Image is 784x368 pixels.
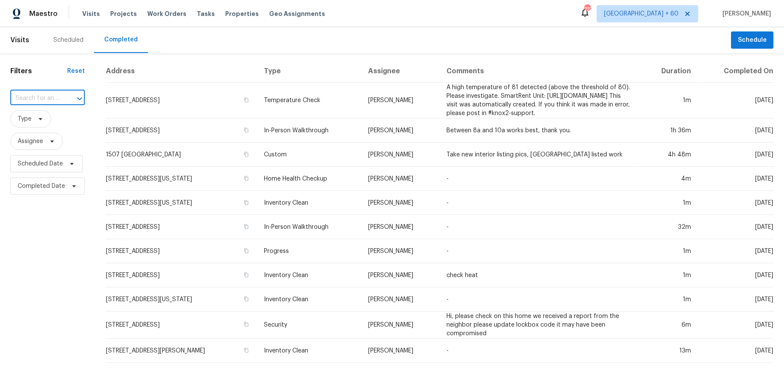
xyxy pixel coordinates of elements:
th: Type [257,60,361,83]
td: [STREET_ADDRESS] [105,312,257,339]
td: [PERSON_NAME] [361,83,440,119]
td: [STREET_ADDRESS][US_STATE] [105,191,257,215]
td: In-Person Walkthrough [257,215,361,239]
td: Inventory Clean [257,191,361,215]
input: Search for an address... [10,92,61,105]
td: - [440,287,641,312]
button: Copy Address [242,150,250,158]
td: Temperature Check [257,83,361,119]
td: [DATE] [698,339,774,363]
td: [PERSON_NAME] [361,119,440,143]
td: [PERSON_NAME] [361,191,440,215]
td: A high temperature of 81 detected (above the threshold of 80). Please investigate. SmartRent Unit... [440,83,641,119]
span: Visits [10,31,29,50]
td: [DATE] [698,312,774,339]
td: 1m [640,287,698,312]
td: [DATE] [698,191,774,215]
td: - [440,191,641,215]
td: [STREET_ADDRESS] [105,119,257,143]
td: [STREET_ADDRESS] [105,239,257,263]
td: [DATE] [698,143,774,167]
td: - [440,167,641,191]
button: Copy Address [242,223,250,231]
td: Security [257,312,361,339]
td: Home Health Checkup [257,167,361,191]
button: Copy Address [242,321,250,328]
td: [PERSON_NAME] [361,239,440,263]
td: Between 8a and 10a works best, thank you. [440,119,641,143]
button: Copy Address [242,96,250,104]
td: [PERSON_NAME] [361,339,440,363]
span: Maestro [29,9,58,18]
th: Assignee [361,60,440,83]
td: 32m [640,215,698,239]
span: Tasks [197,11,215,17]
span: [PERSON_NAME] [719,9,771,18]
td: [PERSON_NAME] [361,263,440,287]
td: [DATE] [698,263,774,287]
button: Schedule [731,31,774,49]
span: Projects [110,9,137,18]
span: Assignee [18,137,43,146]
td: Inventory Clean [257,287,361,312]
td: [STREET_ADDRESS][PERSON_NAME] [105,339,257,363]
td: 13m [640,339,698,363]
button: Copy Address [242,175,250,182]
h1: Filters [10,67,67,75]
td: 1m [640,263,698,287]
span: [GEOGRAPHIC_DATA] + 60 [604,9,679,18]
span: Work Orders [147,9,186,18]
td: [PERSON_NAME] [361,287,440,312]
td: [STREET_ADDRESS] [105,83,257,119]
button: Copy Address [242,295,250,303]
th: Duration [640,60,698,83]
span: Schedule [738,35,767,46]
span: Completed Date [18,182,65,190]
div: Reset [67,67,85,75]
td: 6m [640,312,698,339]
span: Scheduled Date [18,159,63,168]
td: [STREET_ADDRESS] [105,263,257,287]
td: [DATE] [698,167,774,191]
td: 4h 48m [640,143,698,167]
th: Address [105,60,257,83]
th: Completed On [698,60,774,83]
span: Type [18,115,31,123]
button: Copy Address [242,271,250,279]
span: Properties [225,9,259,18]
td: 1507 [GEOGRAPHIC_DATA] [105,143,257,167]
td: [DATE] [698,287,774,312]
td: [PERSON_NAME] [361,215,440,239]
td: Inventory Clean [257,263,361,287]
td: - [440,339,641,363]
td: Progress [257,239,361,263]
td: [STREET_ADDRESS] [105,215,257,239]
td: - [440,239,641,263]
button: Copy Address [242,247,250,255]
td: [DATE] [698,215,774,239]
td: 1h 36m [640,119,698,143]
td: [STREET_ADDRESS][US_STATE] [105,167,257,191]
td: check heat [440,263,641,287]
td: [PERSON_NAME] [361,143,440,167]
button: Copy Address [242,199,250,206]
td: Hi, please check on this home we received a report from the neighbor please update lockbox code i... [440,312,641,339]
td: 1m [640,191,698,215]
td: In-Person Walkthrough [257,119,361,143]
button: Open [74,93,86,105]
td: [DATE] [698,239,774,263]
td: [PERSON_NAME] [361,312,440,339]
td: [STREET_ADDRESS][US_STATE] [105,287,257,312]
div: Completed [104,35,138,44]
td: Custom [257,143,361,167]
td: [PERSON_NAME] [361,167,440,191]
td: [DATE] [698,83,774,119]
td: - [440,215,641,239]
span: Visits [82,9,100,18]
div: 727 [584,5,590,14]
th: Comments [440,60,641,83]
span: Geo Assignments [269,9,325,18]
td: Take new interior listing pics, [GEOGRAPHIC_DATA] listed work [440,143,641,167]
div: Scheduled [53,36,84,44]
td: [DATE] [698,119,774,143]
